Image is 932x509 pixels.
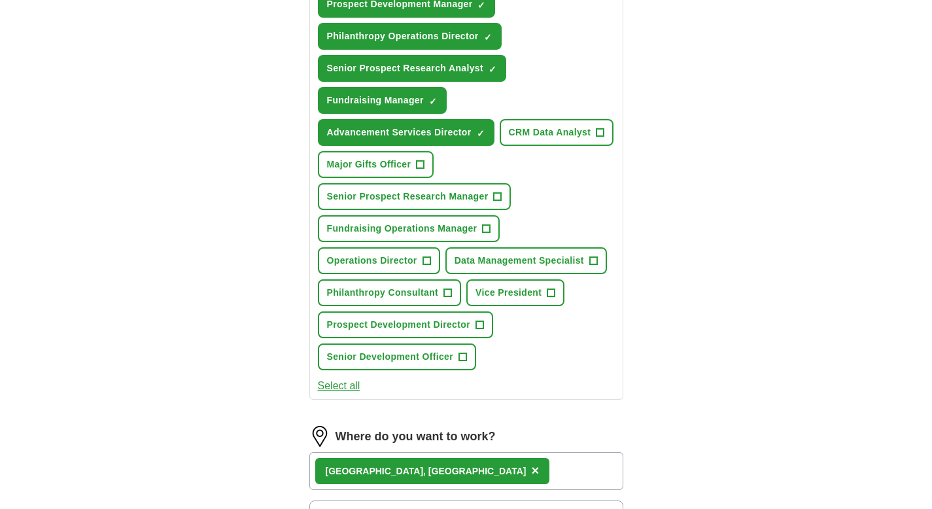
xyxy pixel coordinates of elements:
[327,350,453,364] span: Senior Development Officer
[318,119,494,146] button: Advancement Services Director✓
[327,61,483,75] span: Senior Prospect Research Analyst
[531,461,539,481] button: ×
[318,247,440,274] button: Operations Director
[318,215,500,242] button: Fundraising Operations Manager
[531,463,539,478] span: ×
[318,183,511,210] button: Senior Prospect Research Manager
[509,126,591,139] span: CRM Data Analyst
[327,29,479,43] span: Philanthropy Operations Director
[327,190,489,203] span: Senior Prospect Research Manager
[327,318,470,332] span: Prospect Development Director
[445,247,607,274] button: Data Management Specialist
[484,32,492,43] span: ✓
[475,286,542,300] span: Vice President
[318,151,434,178] button: Major Gifts Officer
[327,286,439,300] span: Philanthropy Consultant
[318,23,502,50] button: Philanthropy Operations Director✓
[318,378,360,394] button: Select all
[429,96,437,107] span: ✓
[327,158,411,171] span: Major Gifts Officer
[455,254,584,268] span: Data Management Specialist
[318,343,476,370] button: Senior Development Officer
[477,128,485,139] span: ✓
[318,87,447,114] button: Fundraising Manager✓
[327,126,472,139] span: Advancement Services Director
[309,426,330,447] img: location.png
[327,222,477,236] span: Fundraising Operations Manager
[500,119,614,146] button: CRM Data Analyst
[336,428,496,446] label: Where do you want to work?
[466,279,564,306] button: Vice President
[318,55,506,82] button: Senior Prospect Research Analyst✓
[318,279,462,306] button: Philanthropy Consultant
[489,64,496,75] span: ✓
[326,465,526,478] div: [GEOGRAPHIC_DATA], [GEOGRAPHIC_DATA]
[327,254,417,268] span: Operations Director
[318,311,493,338] button: Prospect Development Director
[327,94,424,107] span: Fundraising Manager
